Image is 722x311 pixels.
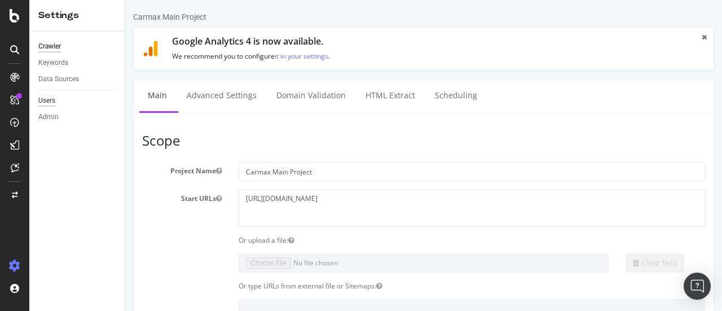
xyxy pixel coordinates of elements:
a: Keywords [38,57,117,69]
div: Settings [38,9,116,22]
a: Crawler [38,41,117,52]
div: Keywords [38,57,68,69]
a: Data Sources [38,73,117,85]
label: Start URLs [8,190,105,203]
div: Data Sources [38,73,79,85]
textarea: [URL][DOMAIN_NAME] [113,190,580,226]
a: Domain Validation [143,80,229,111]
img: ga4.9118ffdc1441.svg [17,41,33,56]
a: it in your settings [149,51,203,61]
button: Project Name [91,166,96,176]
div: Or type URLs from external file or Sitemaps: [105,281,588,291]
a: Admin [38,111,117,123]
div: Users [38,95,55,107]
a: HTML Extract [232,80,298,111]
h3: Scope [17,133,580,148]
button: Start URLs [91,194,96,203]
p: We recommend you to configure . [47,51,563,61]
a: Users [38,95,117,107]
a: Scheduling [301,80,360,111]
div: Carmax Main Project [8,11,81,23]
div: Crawler [38,41,61,52]
a: Advanced Settings [53,80,140,111]
div: Open Intercom Messenger [684,273,711,300]
a: Main [14,80,50,111]
div: Or upload a file: [105,235,588,245]
div: Admin [38,111,59,123]
h1: Google Analytics 4 is now available. [47,37,563,47]
label: Project Name [8,162,105,176]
